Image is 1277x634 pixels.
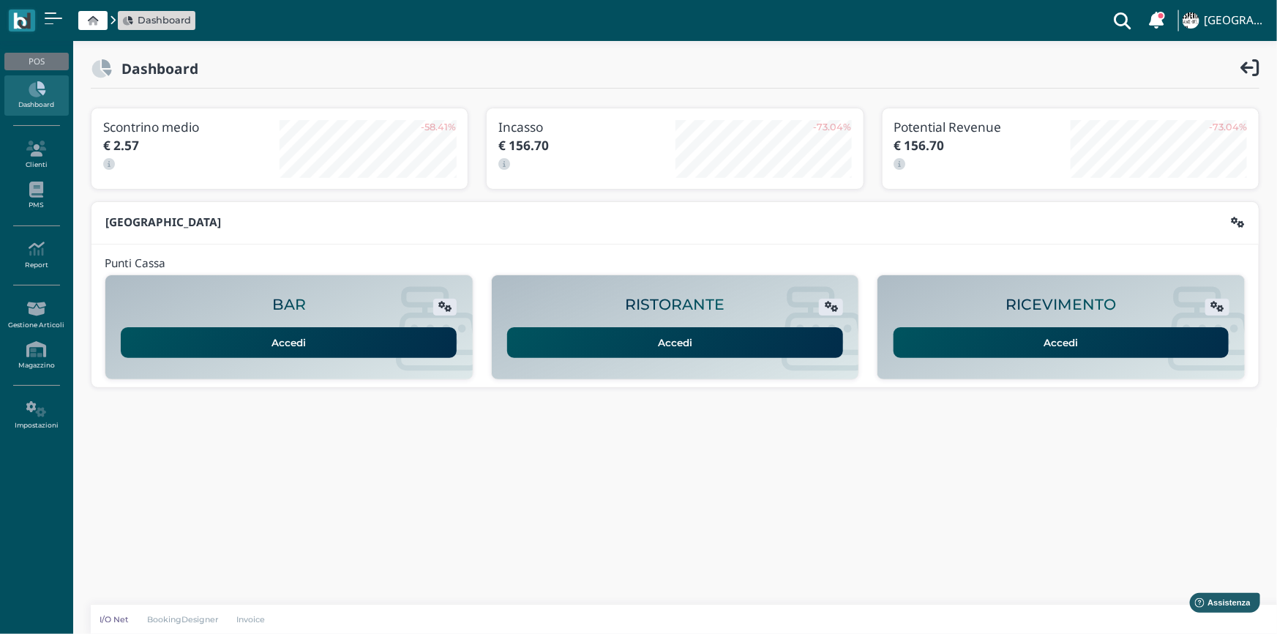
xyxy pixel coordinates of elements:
[121,327,457,358] a: Accedi
[103,137,139,154] b: € 2.57
[1006,297,1117,313] h2: RICEVIMENTO
[112,61,198,76] h2: Dashboard
[498,120,675,134] h3: Incasso
[894,120,1071,134] h3: Potential Revenue
[123,13,191,27] a: Dashboard
[4,235,68,275] a: Report
[1183,12,1199,29] img: ...
[1173,589,1265,622] iframe: Help widget launcher
[4,176,68,216] a: PMS
[498,137,549,154] b: € 156.70
[4,295,68,335] a: Gestione Articoli
[138,13,191,27] span: Dashboard
[13,12,30,29] img: logo
[272,297,306,313] h2: BAR
[1180,3,1268,38] a: ... [GEOGRAPHIC_DATA]
[105,258,165,270] h4: Punti Cassa
[4,395,68,436] a: Impostazioni
[4,335,68,376] a: Magazzino
[894,137,945,154] b: € 156.70
[1204,15,1268,27] h4: [GEOGRAPHIC_DATA]
[43,12,97,23] span: Assistenza
[894,327,1229,358] a: Accedi
[4,135,68,175] a: Clienti
[105,215,221,230] b: [GEOGRAPHIC_DATA]
[507,327,843,358] a: Accedi
[4,75,68,116] a: Dashboard
[103,120,280,134] h3: Scontrino medio
[4,53,68,70] div: POS
[625,297,724,313] h2: RISTORANTE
